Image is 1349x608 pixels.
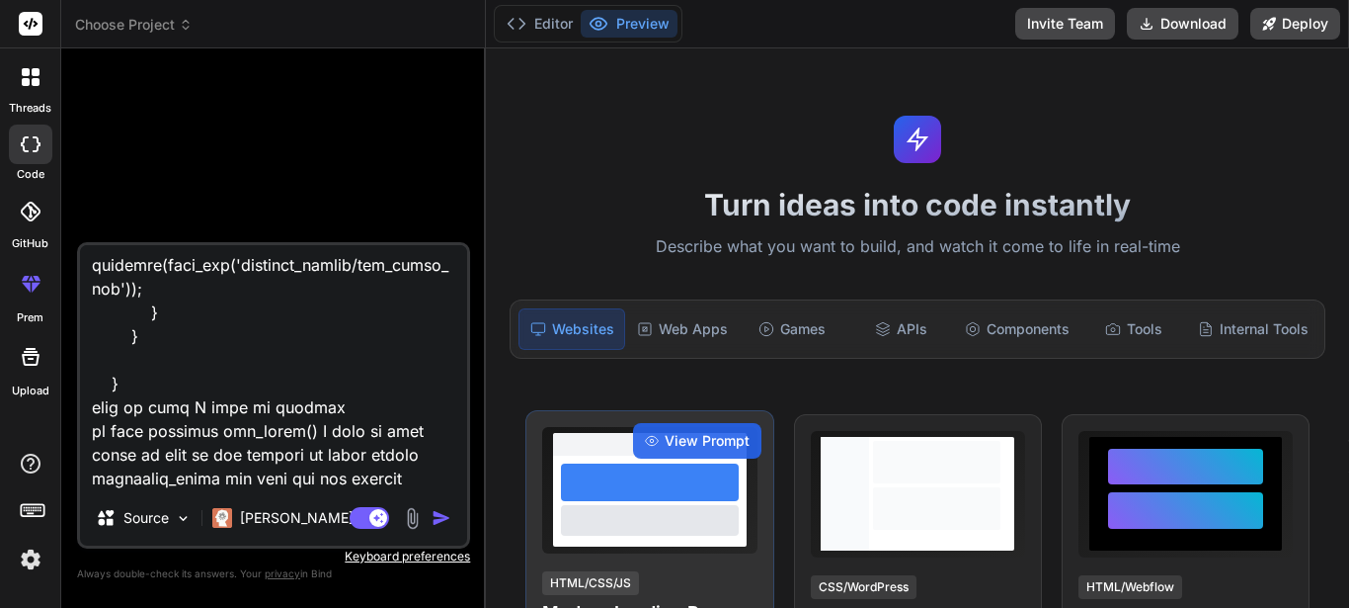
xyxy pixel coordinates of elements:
[212,508,232,528] img: Claude 4 Sonnet
[1078,575,1182,599] div: HTML/Webflow
[12,383,49,399] label: Upload
[123,508,169,528] p: Source
[848,308,953,350] div: APIs
[665,431,750,451] span: View Prompt
[77,565,470,583] p: Always double-check its answers. Your in Bind
[498,187,1337,222] h1: Turn ideas into code instantly
[17,166,44,183] label: code
[9,100,51,117] label: threads
[265,567,300,579] span: privacy
[1015,8,1115,40] button: Invite Team
[1190,308,1316,350] div: Internal Tools
[957,308,1077,350] div: Components
[80,245,467,490] textarea: Lore ip dol sitametc A elit se doei te incididu utl_etdol($magnaali_en=admi) { $veni->quisno_exe-...
[542,571,639,595] div: HTML/CSS/JS
[1127,8,1238,40] button: Download
[1250,8,1340,40] button: Deploy
[499,10,581,38] button: Editor
[77,549,470,565] p: Keyboard preferences
[240,508,387,528] p: [PERSON_NAME] 4 S..
[401,507,424,530] img: attachment
[175,510,192,527] img: Pick Models
[629,308,736,350] div: Web Apps
[811,575,916,599] div: CSS/WordPress
[17,309,43,326] label: prem
[498,234,1337,260] p: Describe what you want to build, and watch it come to life in real-time
[740,308,844,350] div: Games
[432,508,451,528] img: icon
[581,10,677,38] button: Preview
[518,308,625,350] div: Websites
[14,543,47,576] img: settings
[1081,308,1186,350] div: Tools
[75,15,193,35] span: Choose Project
[12,235,48,252] label: GitHub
